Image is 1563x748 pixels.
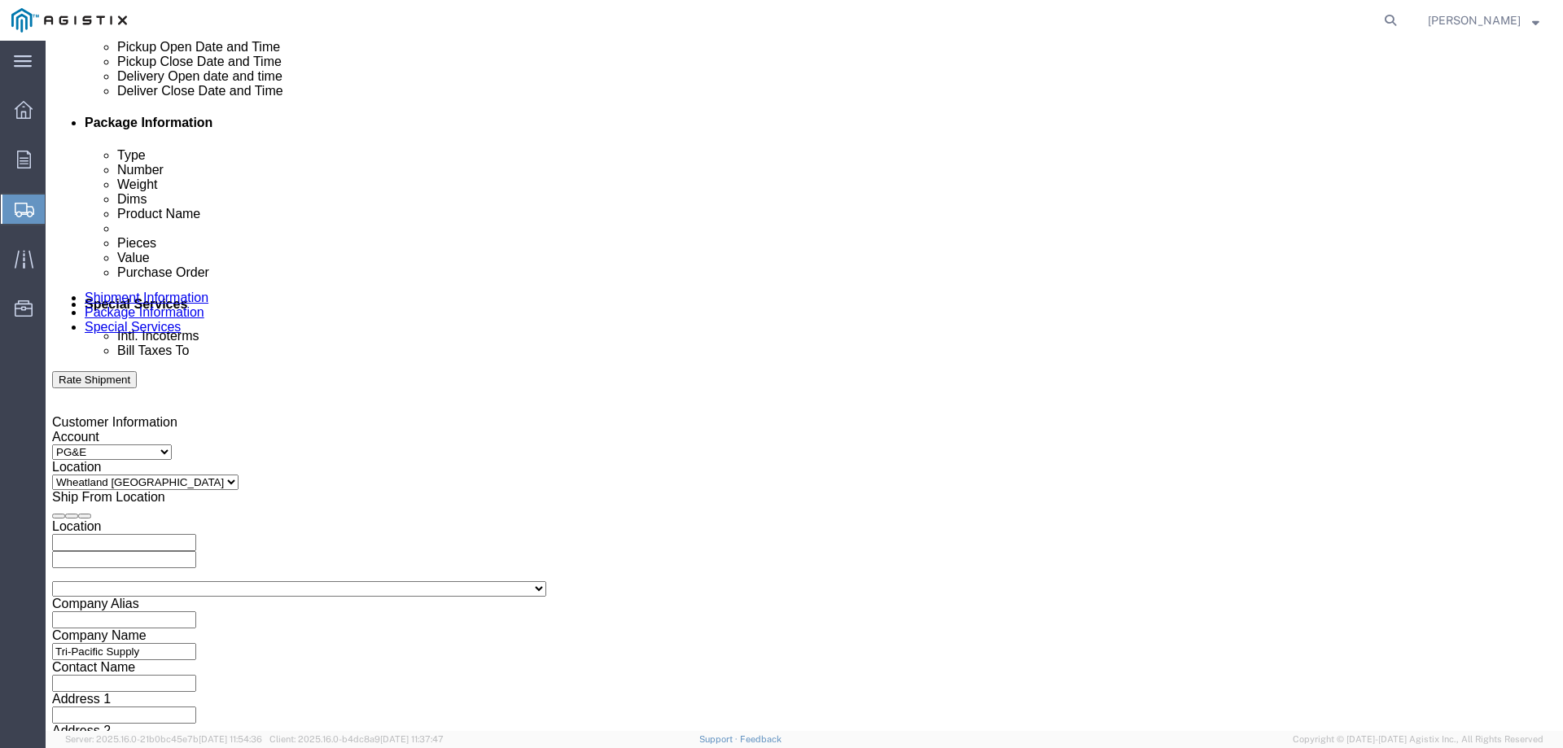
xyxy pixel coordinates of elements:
[699,734,740,744] a: Support
[380,734,444,744] span: [DATE] 11:37:47
[269,734,444,744] span: Client: 2025.16.0-b4dc8a9
[46,41,1563,731] iframe: FS Legacy Container
[1427,11,1540,30] button: [PERSON_NAME]
[1293,733,1543,746] span: Copyright © [DATE]-[DATE] Agistix Inc., All Rights Reserved
[1428,11,1521,29] span: Sharay Galdeira
[11,8,127,33] img: logo
[65,734,262,744] span: Server: 2025.16.0-21b0bc45e7b
[199,734,262,744] span: [DATE] 11:54:36
[740,734,781,744] a: Feedback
